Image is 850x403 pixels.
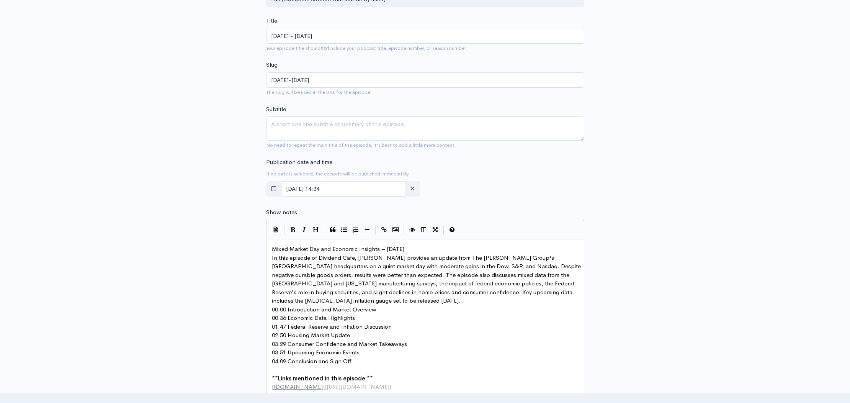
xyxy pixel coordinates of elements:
button: Numbered List [350,224,361,236]
button: Toggle Side by Side [418,224,430,236]
button: Insert Show Notes Template [270,224,282,235]
i: | [284,226,285,234]
span: 02:50 Housing Market Update [272,331,350,339]
button: Italic [299,224,310,236]
button: Create Link [378,224,390,236]
span: ] [323,383,325,390]
i: | [324,226,325,234]
span: 01:47 Federal Reserve and Inflation Discussion [272,323,392,330]
small: No need to repeat the main title of the episode, it's best to add a little more context. [266,142,456,148]
label: Slug [266,61,278,69]
button: Markdown Guide [446,224,458,236]
span: [URL][DOMAIN_NAME] [327,383,389,390]
button: Toggle Preview [407,224,418,236]
strong: not [320,45,329,51]
span: 00:00 Introduction and Market Overview [272,306,376,313]
button: toggle [266,181,282,197]
small: Your episode title should include your podcast title, episode number, or season number. [266,45,467,51]
i: | [375,226,376,234]
button: Toggle Fullscreen [430,224,441,236]
label: Subtitle [266,105,286,114]
button: Insert Image [390,224,401,236]
input: title-of-episode [266,72,584,88]
button: Quote [327,224,338,236]
button: Bold [287,224,299,236]
span: ( [325,383,327,390]
span: 04:09 Conclusion and Sign Off [272,357,351,365]
span: 03:29 Consumer Confidence and Market Takeaways [272,340,407,347]
span: 00:36 Economic Data Highlights [272,314,355,321]
span: [DOMAIN_NAME] [274,383,323,390]
button: Insert Horizontal Line [361,224,373,236]
span: Mixed Market Day and Economic Insights – [DATE] [272,245,404,252]
span: In this episode of Dividend Cafe, [PERSON_NAME] provides an update from The [PERSON_NAME] Group's... [272,254,582,305]
label: Publication date and time [266,158,332,167]
small: The slug will be used in the URL for the episode. [266,89,372,95]
input: What is the episode's title? [266,28,584,44]
label: Show notes [266,208,297,217]
button: clear [405,181,420,197]
i: | [443,226,444,234]
small: If no date is selected, the episode will be published immediately. [266,170,410,177]
span: 03:51 Upcoming Economic Events [272,349,360,356]
button: Heading [310,224,322,236]
span: Links mentioned in this episode: [278,375,367,382]
label: Title [266,16,277,25]
span: ) [389,383,391,390]
span: [ [272,383,274,390]
button: Generic List [338,224,350,236]
i: | [404,226,404,234]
